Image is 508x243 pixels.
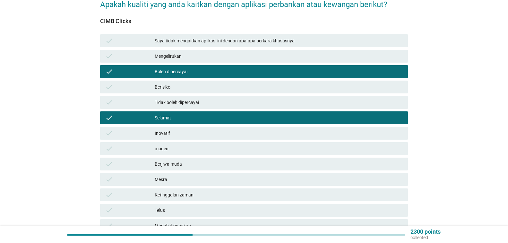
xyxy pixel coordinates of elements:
[105,129,113,137] i: check
[105,176,113,183] i: check
[410,229,441,235] p: 2300 points
[155,68,403,75] div: Boleh dipercayai
[155,191,403,199] div: Ketinggalan zaman
[155,145,403,152] div: moden
[105,37,113,45] i: check
[155,114,403,122] div: Selamat
[105,68,113,75] i: check
[100,17,408,25] div: CIMB Clicks
[155,176,403,183] div: Mesra
[105,145,113,152] i: check
[105,160,113,168] i: check
[155,52,403,60] div: Mengelirukan
[105,191,113,199] i: check
[155,37,403,45] div: Saya tidak mengaitkan aplikasi ini dengan apa-apa perkara khususnya
[105,99,113,106] i: check
[155,83,403,91] div: Berisiko
[105,206,113,214] i: check
[410,235,441,240] p: collected
[105,114,113,122] i: check
[105,222,113,230] i: check
[155,99,403,106] div: Tidak boleh dipercayai
[155,160,403,168] div: Berjiwa muda
[105,52,113,60] i: check
[155,222,403,230] div: Mudah digunakan
[105,83,113,91] i: check
[155,129,403,137] div: Inovatif
[155,206,403,214] div: Telus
